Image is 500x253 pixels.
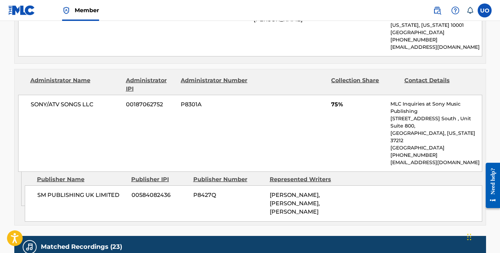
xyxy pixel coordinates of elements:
img: search [433,6,441,15]
img: Matched Recordings [25,243,34,251]
span: 75% [331,100,385,109]
div: Collection Share [331,76,399,93]
p: [GEOGRAPHIC_DATA], [US_STATE] 37212 [390,130,482,144]
p: [GEOGRAPHIC_DATA] [390,144,482,152]
img: MLC Logo [8,5,35,15]
p: [PHONE_NUMBER] [390,36,482,44]
div: Publisher Name [37,175,126,184]
div: Publisher Number [193,175,264,184]
p: [US_STATE], [US_STATE] 10001 [390,22,482,29]
div: Publisher IPI [131,175,188,184]
a: Public Search [430,3,444,17]
h5: Matched Recordings (23) [41,243,122,251]
span: [PERSON_NAME], [PERSON_NAME], [PERSON_NAME] [270,192,320,215]
img: Top Rightsholder [62,6,70,15]
span: P8427Q [193,191,264,199]
span: Member [75,6,99,14]
p: [STREET_ADDRESS] South , Unit Suite 800, [390,115,482,130]
div: Represented Writers [270,175,341,184]
p: [GEOGRAPHIC_DATA] [390,29,482,36]
p: [EMAIL_ADDRESS][DOMAIN_NAME] [390,159,482,166]
div: User Menu [478,3,492,17]
img: help [451,6,460,15]
div: Drag [467,227,471,247]
p: [PHONE_NUMBER] [390,152,482,159]
span: SONY/ATV SONGS LLC [31,100,121,109]
div: Contact Details [404,76,472,93]
div: Administrator Number [181,76,248,93]
span: SM PUBLISHING UK LIMITED [37,191,126,199]
p: MLC Inquiries at Sony Music Publishing [390,100,482,115]
iframe: Chat Widget [465,220,500,253]
div: Administrator Name [30,76,121,93]
span: 00584082436 [132,191,188,199]
p: [EMAIL_ADDRESS][DOMAIN_NAME] [390,44,482,51]
div: Help [448,3,462,17]
div: Administrator IPI [126,76,176,93]
span: 00187062752 [126,100,176,109]
div: Notifications [467,7,473,14]
iframe: Resource Center [480,157,500,213]
span: P8301A [181,100,248,109]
